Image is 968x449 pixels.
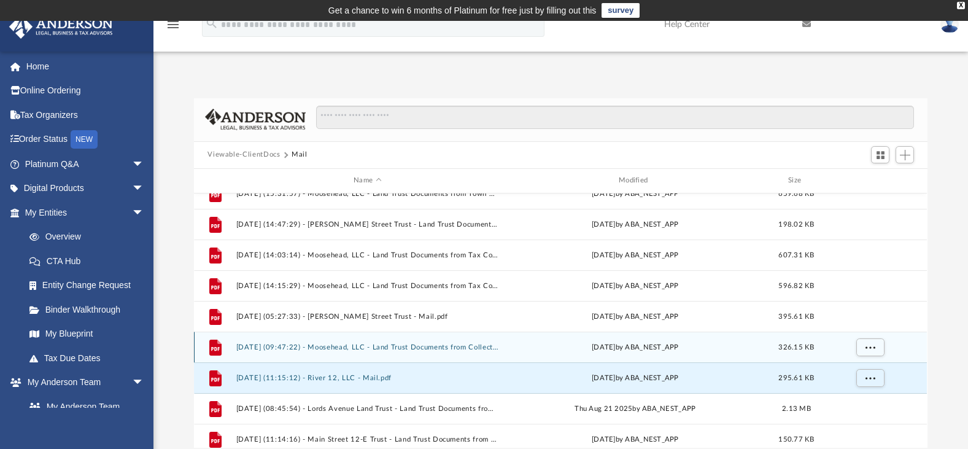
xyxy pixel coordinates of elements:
[236,282,499,290] button: [DATE] (14:15:29) - Moosehead, LLC - Land Trust Documents from Tax Collector.pdf
[292,149,308,160] button: Mail
[316,106,914,129] input: Search files and folders
[779,343,815,350] span: 326.15 KB
[236,251,499,259] button: [DATE] (14:03:14) - Moosehead, LLC - Land Trust Documents from Tax Collector.pdf
[504,175,767,186] div: Modified
[17,346,163,370] a: Tax Due Dates
[17,249,163,273] a: CTA Hub
[9,152,163,176] a: Platinum Q&Aarrow_drop_down
[504,219,767,230] div: [DATE] by ABA_NEST_APP
[856,369,885,387] button: More options
[856,338,885,356] button: More options
[504,188,767,199] div: [DATE] by ABA_NEST_APP
[207,149,280,160] button: Viewable-ClientDocs
[504,403,767,414] div: Thu Aug 21 2025 by ABA_NEST_APP
[779,221,815,227] span: 198.02 KB
[779,190,815,197] span: 659.68 KB
[132,176,157,201] span: arrow_drop_down
[17,394,150,419] a: My Anderson Team
[205,17,219,30] i: search
[779,313,815,319] span: 395.61 KB
[71,130,98,149] div: NEW
[896,146,914,163] button: Add
[779,435,815,442] span: 150.77 KB
[827,175,913,186] div: id
[9,79,163,103] a: Online Ordering
[236,221,499,228] button: [DATE] (14:47:29) - [PERSON_NAME] Street Trust - Land Trust Documents from Collections Department...
[328,3,597,18] div: Get a chance to win 6 months of Platinum for free just by filling out this
[194,193,927,448] div: grid
[9,103,163,127] a: Tax Organizers
[957,2,965,9] div: close
[779,282,815,289] span: 596.82 KB
[782,405,811,412] span: 2.13 MB
[236,374,499,382] button: [DATE] (11:15:12) - River 12, LLC - Mail.pdf
[132,370,157,396] span: arrow_drop_down
[779,374,815,381] span: 295.61 KB
[236,313,499,321] button: [DATE] (05:27:33) - [PERSON_NAME] Street Trust - Mail.pdf
[236,343,499,351] button: [DATE] (09:47:22) - Moosehead, LLC - Land Trust Documents from Collector Of Revenue.pdf
[940,15,959,33] img: User Pic
[166,17,180,32] i: menu
[504,372,767,383] div: [DATE] by ABA_NEST_APP
[9,54,163,79] a: Home
[236,175,498,186] div: Name
[779,251,815,258] span: 607.31 KB
[504,311,767,322] div: [DATE] by ABA_NEST_APP
[132,200,157,225] span: arrow_drop_down
[504,249,767,260] div: [DATE] by ABA_NEST_APP
[17,297,163,322] a: Binder Walkthrough
[9,176,163,201] a: Digital Productsarrow_drop_down
[9,200,163,225] a: My Entitiesarrow_drop_down
[504,434,767,445] div: [DATE] by ABA_NEST_APP
[17,322,157,346] a: My Blueprint
[6,15,117,39] img: Anderson Advisors Platinum Portal
[772,175,821,186] div: Size
[236,405,499,413] button: [DATE] (08:45:54) - Lords Avenue Land Trust - Land Trust Documents from [PERSON_NAME].pdf
[9,127,163,152] a: Order StatusNEW
[166,23,180,32] a: menu
[17,225,163,249] a: Overview
[199,175,230,186] div: id
[504,280,767,291] div: [DATE] by ABA_NEST_APP
[236,190,499,198] button: [DATE] (15:31:57) - Moosehead, LLC - Land Trust Documents from Town of [GEOGRAPHIC_DATA]pdf
[17,273,163,298] a: Entity Change Request
[871,146,889,163] button: Switch to Grid View
[9,370,157,395] a: My Anderson Teamarrow_drop_down
[504,342,767,353] div: [DATE] by ABA_NEST_APP
[132,152,157,177] span: arrow_drop_down
[236,435,499,443] button: [DATE] (11:14:16) - Main Street 12-E Trust - Land Trust Documents from Tax Collector.pdf
[602,3,640,18] a: survey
